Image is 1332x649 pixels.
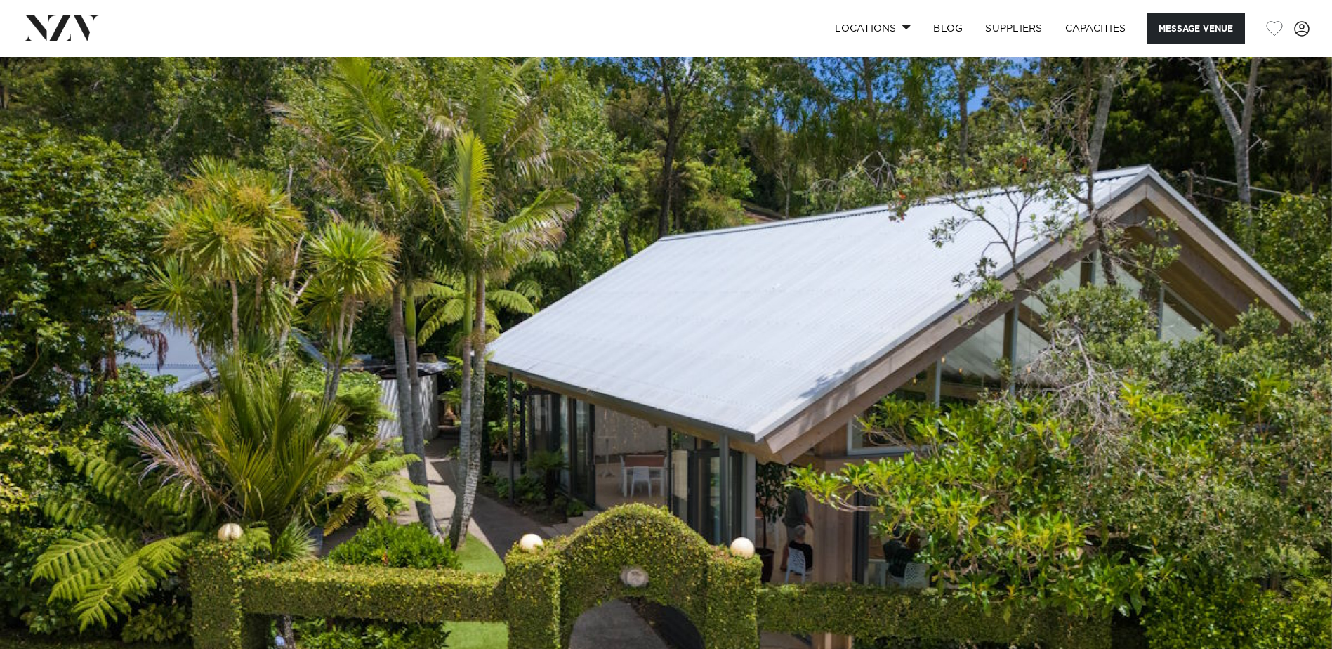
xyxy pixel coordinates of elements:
[1054,13,1138,44] a: Capacities
[22,15,99,41] img: nzv-logo.png
[824,13,922,44] a: Locations
[974,13,1053,44] a: SUPPLIERS
[922,13,974,44] a: BLOG
[1147,13,1245,44] button: Message Venue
